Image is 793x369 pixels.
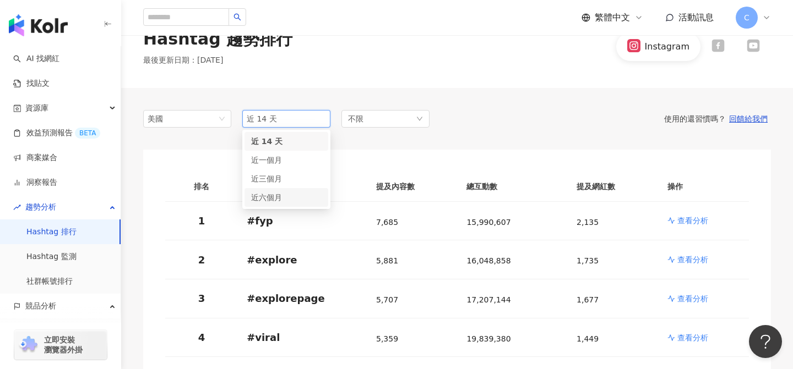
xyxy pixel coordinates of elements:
div: Instagram [645,41,689,53]
div: 使用的還習慣嗎？ [430,114,771,124]
span: 近三個月 [251,174,282,183]
th: 提及內容數 [367,172,458,202]
p: 1 [174,214,229,228]
th: Hashtag [238,172,367,202]
p: # viral [247,331,359,344]
p: 查看分析 [677,254,708,265]
span: 近 14 天 [247,114,277,123]
a: 效益預測報告BETA [13,128,100,139]
a: 查看分析 [667,293,740,304]
img: chrome extension [18,336,39,354]
a: Hashtag 排行 [26,227,77,238]
span: 趨勢分析 [25,195,56,219]
span: 2,135 [577,218,599,227]
span: 5,359 [376,334,398,343]
p: 4 [174,331,229,344]
span: 活動訊息 [678,12,714,23]
a: 查看分析 [667,254,740,265]
p: 查看分析 [677,215,708,226]
p: 查看分析 [677,332,708,343]
span: 15,990,607 [466,218,510,227]
span: 7,685 [376,218,398,227]
iframe: Help Scout Beacon - Open [749,325,782,358]
span: C [744,12,749,24]
th: 操作 [659,172,749,202]
span: rise [13,203,21,211]
span: 資源庫 [25,96,48,120]
a: searchAI 找網紅 [13,53,59,64]
span: 立即安裝 瀏覽器外掛 [44,335,83,355]
span: 17,207,144 [466,295,510,304]
button: 回饋給我們 [726,114,771,124]
span: 近 14 天 [251,137,283,146]
a: 查看分析 [667,215,740,226]
div: 美國 [148,111,183,127]
a: 社群帳號排行 [26,276,73,287]
a: chrome extension立即安裝 瀏覽器外掛 [14,330,107,360]
span: down [416,115,423,122]
a: 洞察報告 [13,177,57,188]
p: # explorepage [247,291,359,305]
p: # fyp [247,214,359,228]
span: 16,048,858 [466,256,510,265]
th: 總互動數 [458,172,568,202]
a: 查看分析 [667,332,740,343]
span: 5,707 [376,295,398,304]
span: 1,677 [577,295,599,304]
span: 1,449 [577,334,599,343]
span: 19,839,380 [466,334,510,343]
th: 提及網紅數 [568,172,658,202]
a: Hashtag 監測 [26,251,77,262]
p: 3 [174,291,229,305]
span: 競品分析 [25,294,56,318]
span: search [233,13,241,21]
a: 商案媒合 [13,152,57,163]
p: 2 [174,253,229,267]
img: logo [9,14,68,36]
span: 繁體中文 [595,12,630,24]
div: Hashtag 趨勢排行 [143,27,292,51]
span: 5,881 [376,256,398,265]
th: 排名 [165,172,238,202]
span: 近六個月 [251,193,282,202]
span: 不限 [348,113,363,125]
p: 最後更新日期 ： [DATE] [143,55,292,66]
p: # explore [247,253,359,267]
a: 找貼文 [13,78,50,89]
span: 近一個月 [251,156,282,164]
p: 查看分析 [677,293,708,304]
span: 1,735 [577,256,599,265]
